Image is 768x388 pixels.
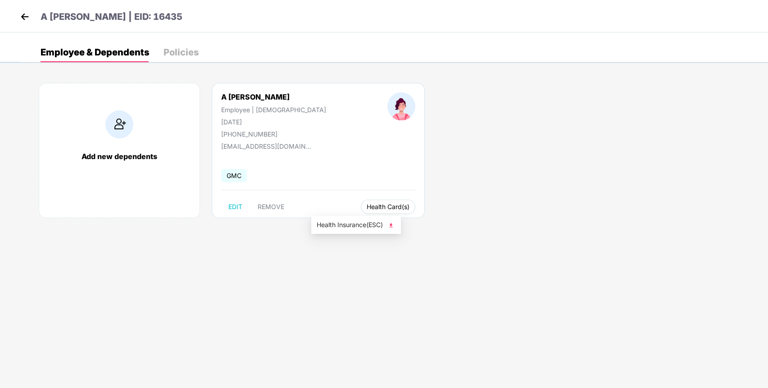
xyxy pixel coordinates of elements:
[221,169,247,182] span: GMC
[367,205,409,209] span: Health Card(s)
[221,142,311,150] div: [EMAIL_ADDRESS][DOMAIN_NAME]
[41,48,149,57] div: Employee & Dependents
[361,200,415,214] button: Health Card(s)
[105,110,133,138] img: addIcon
[221,118,326,126] div: [DATE]
[41,10,182,24] p: A [PERSON_NAME] | EID: 16435
[221,106,326,114] div: Employee | [DEMOGRAPHIC_DATA]
[386,221,395,230] img: svg+xml;base64,PHN2ZyB4bWxucz0iaHR0cDovL3d3dy53My5vcmcvMjAwMC9zdmciIHhtbG5zOnhsaW5rPSJodHRwOi8vd3...
[221,130,326,138] div: [PHONE_NUMBER]
[317,220,395,230] span: Health Insurance(ESC)
[258,203,284,210] span: REMOVE
[228,203,242,210] span: EDIT
[250,200,291,214] button: REMOVE
[164,48,199,57] div: Policies
[221,92,326,101] div: A [PERSON_NAME]
[221,200,250,214] button: EDIT
[48,152,191,161] div: Add new dependents
[18,10,32,23] img: back
[387,92,415,120] img: profileImage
